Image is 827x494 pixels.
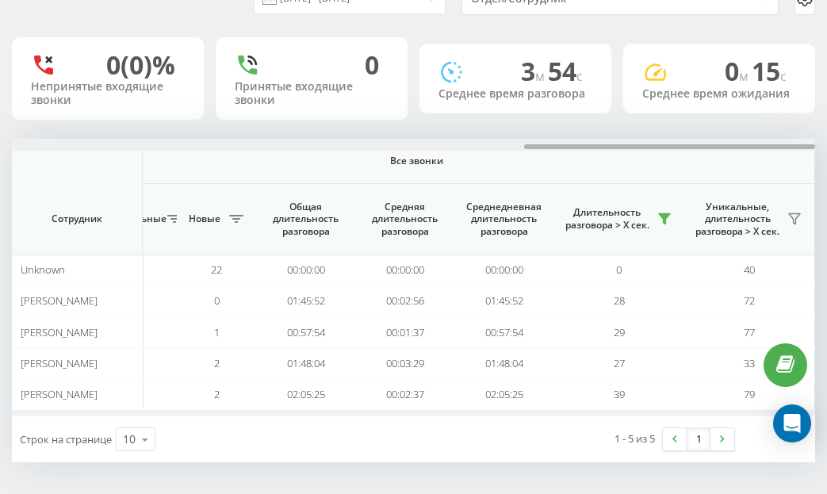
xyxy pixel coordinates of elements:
td: 00:00:00 [355,255,454,285]
span: 72 [744,293,755,308]
div: 0 (0)% [106,50,175,80]
span: 0 [616,262,622,277]
span: Строк на странице [20,432,112,446]
td: 02:05:25 [454,379,553,410]
span: 3 [521,54,548,88]
td: 00:03:29 [355,348,454,379]
span: 27 [614,356,625,370]
span: 79 [744,387,755,401]
span: 29 [614,325,625,339]
span: 0 [725,54,752,88]
div: Open Intercom Messenger [773,404,811,442]
td: 00:01:37 [355,317,454,348]
span: 33 [744,356,755,370]
td: 00:57:54 [454,317,553,348]
div: 10 [123,431,136,447]
td: 02:05:25 [256,379,355,410]
span: 28 [614,293,625,308]
div: Среднее время разговора [438,87,592,101]
span: Все звонки [65,155,768,167]
td: 01:45:52 [454,285,553,316]
span: Уникальные [105,213,163,225]
span: Среднедневная длительность разговора [466,201,542,238]
span: Уникальные, длительность разговора > Х сек. [692,201,783,238]
span: 2 [214,356,220,370]
div: 0 [365,50,379,80]
span: 15 [752,54,787,88]
div: Среднее время ожидания [642,87,796,101]
td: 00:02:56 [355,285,454,316]
span: Средняя длительность разговора [367,201,442,238]
td: 00:02:37 [355,379,454,410]
span: [PERSON_NAME] [21,387,98,401]
span: 22 [211,262,222,277]
span: 39 [614,387,625,401]
span: Unknown [21,262,65,277]
div: 1 - 5 из 5 [615,431,655,446]
td: 01:45:52 [256,285,355,316]
span: 0 [214,293,220,308]
a: 1 [687,428,710,450]
span: Новые [185,213,224,225]
span: c [780,67,787,85]
span: 1 [214,325,220,339]
td: 00:57:54 [256,317,355,348]
span: 40 [744,262,755,277]
div: Непринятые входящие звонки [31,80,185,107]
span: м [739,67,752,85]
span: [PERSON_NAME] [21,325,98,339]
span: [PERSON_NAME] [21,293,98,308]
span: [PERSON_NAME] [21,356,98,370]
td: 00:00:00 [256,255,355,285]
td: 00:00:00 [454,255,553,285]
span: c [576,67,583,85]
td: 01:48:04 [454,348,553,379]
span: м [535,67,548,85]
div: Принятые входящие звонки [235,80,389,107]
span: Длительность разговора > Х сек. [561,206,653,231]
span: Сотрудник [25,213,128,225]
span: 2 [214,387,220,401]
span: 54 [548,54,583,88]
span: Общая длительность разговора [268,201,343,238]
td: 01:48:04 [256,348,355,379]
span: 77 [744,325,755,339]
